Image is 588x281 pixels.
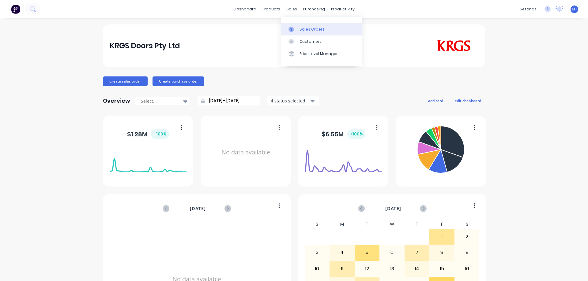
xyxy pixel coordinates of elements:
[305,220,330,229] div: S
[430,229,454,244] div: 1
[328,5,358,14] div: productivity
[231,5,259,14] a: dashboard
[430,261,454,276] div: 15
[380,245,404,260] div: 6
[347,129,365,139] div: + 100 %
[454,220,480,229] div: S
[259,5,283,14] div: products
[355,261,379,276] div: 12
[267,96,319,105] button: 4 status selected
[572,6,577,12] span: MT
[190,205,206,212] span: [DATE]
[405,245,429,260] div: 7
[429,220,454,229] div: F
[207,124,284,181] div: No data available
[379,220,405,229] div: W
[305,245,330,260] div: 3
[153,76,204,86] button: Create purchase order
[103,76,148,86] button: Create sales order
[305,261,330,276] div: 10
[283,5,300,14] div: sales
[127,129,169,139] div: $ 1.28M
[430,245,454,260] div: 8
[330,261,354,276] div: 11
[330,245,354,260] div: 4
[355,220,380,229] div: T
[281,23,362,35] a: Sales Orders
[455,261,479,276] div: 16
[281,48,362,60] a: Price Level Manager
[455,245,479,260] div: 9
[300,39,322,44] div: Customers
[435,40,472,52] img: KRGS Doors Pty Ltd
[103,95,130,107] div: Overview
[271,98,309,104] div: 4 status selected
[281,35,362,48] a: Customers
[110,40,180,52] div: KRGS Doors Pty Ltd
[405,220,430,229] div: T
[300,5,328,14] div: purchasing
[355,245,379,260] div: 5
[300,51,338,57] div: Price Level Manager
[11,5,20,14] img: Factory
[385,205,401,212] span: [DATE]
[322,129,365,139] div: $ 6.55M
[380,261,404,276] div: 13
[451,97,485,105] button: edit dashboard
[300,27,325,32] div: Sales Orders
[455,229,479,244] div: 2
[517,5,540,14] div: settings
[424,97,447,105] button: add card
[405,261,429,276] div: 14
[330,220,355,229] div: M
[151,129,169,139] div: + 100 %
